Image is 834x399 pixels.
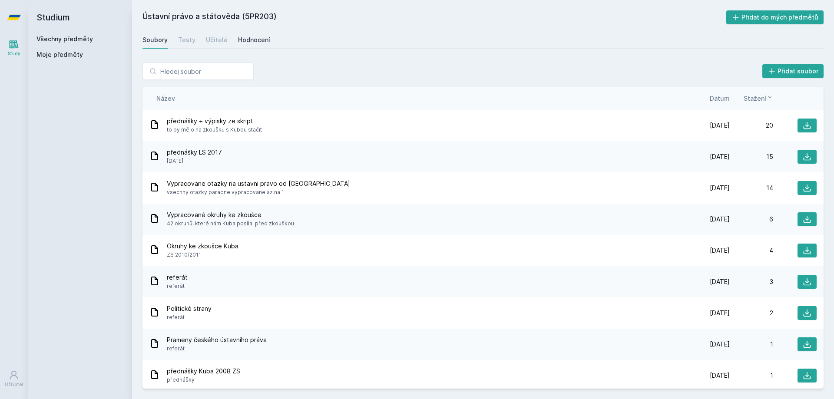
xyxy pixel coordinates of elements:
[2,366,26,392] a: Uživatel
[726,10,824,24] button: Přidat do mých předmětů
[178,31,195,49] a: Testy
[167,219,294,228] span: 42 okruhů, které nám Kuba posílal před zkouškou
[730,371,773,380] div: 1
[730,215,773,224] div: 6
[167,179,350,188] span: Vypracovane otazky na ustavni pravo od [GEOGRAPHIC_DATA]
[167,336,267,344] span: Prameny českého ústavního práva
[142,31,168,49] a: Soubory
[167,148,222,157] span: přednášky LS 2017
[762,64,824,78] button: Přidat soubor
[167,251,238,259] span: ZS 2010/2011
[730,340,773,349] div: 1
[167,157,222,165] span: [DATE]
[167,125,262,134] span: to by mělo na zkoušku s Kubou stačit
[730,121,773,130] div: 20
[142,10,726,24] h2: Ústavní právo a státověda (5PR203)
[5,381,23,388] div: Uživatel
[142,36,168,44] div: Soubory
[167,344,267,353] span: referát
[710,371,730,380] span: [DATE]
[2,35,26,61] a: Study
[710,309,730,317] span: [DATE]
[156,94,175,103] button: Název
[710,94,730,103] button: Datum
[167,282,188,290] span: referát
[744,94,773,103] button: Stažení
[167,304,212,313] span: Politické strany
[36,35,93,43] a: Všechny předměty
[206,36,228,44] div: Učitelé
[730,246,773,255] div: 4
[167,211,294,219] span: Vypracované okruhy ke zkoušce
[744,94,766,103] span: Stažení
[710,184,730,192] span: [DATE]
[710,277,730,286] span: [DATE]
[167,376,240,384] span: přednášky
[206,31,228,49] a: Učitelé
[36,50,83,59] span: Moje předměty
[710,340,730,349] span: [DATE]
[710,121,730,130] span: [DATE]
[710,152,730,161] span: [DATE]
[167,242,238,251] span: Okruhy ke zkoušce Kuba
[710,246,730,255] span: [DATE]
[238,31,270,49] a: Hodnocení
[730,277,773,286] div: 3
[238,36,270,44] div: Hodnocení
[730,152,773,161] div: 15
[167,313,212,322] span: referát
[167,188,350,197] span: vsechny otazky paradne vypracovane az na 1
[730,184,773,192] div: 14
[142,63,254,80] input: Hledej soubor
[178,36,195,44] div: Testy
[710,215,730,224] span: [DATE]
[8,50,20,57] div: Study
[167,273,188,282] span: referát
[167,117,262,125] span: přednášky + výpisky ze skript
[730,309,773,317] div: 2
[167,367,240,376] span: přednášky Kuba 2008 ZS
